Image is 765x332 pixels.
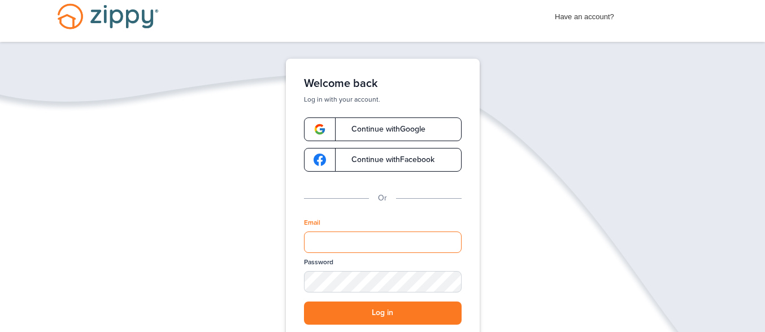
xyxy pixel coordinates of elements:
label: Password [304,257,333,267]
input: Password [304,271,462,292]
button: Log in [304,302,462,325]
input: Email [304,231,462,253]
img: google-logo [314,154,326,166]
span: Continue with Facebook [340,156,434,164]
img: google-logo [314,123,326,136]
a: google-logoContinue withFacebook [304,148,462,172]
a: google-logoContinue withGoogle [304,117,462,141]
label: Email [304,218,320,228]
span: Continue with Google [340,125,425,133]
p: Or [378,192,387,204]
h1: Welcome back [304,77,462,90]
span: Have an account? [555,5,614,23]
p: Log in with your account. [304,95,462,104]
